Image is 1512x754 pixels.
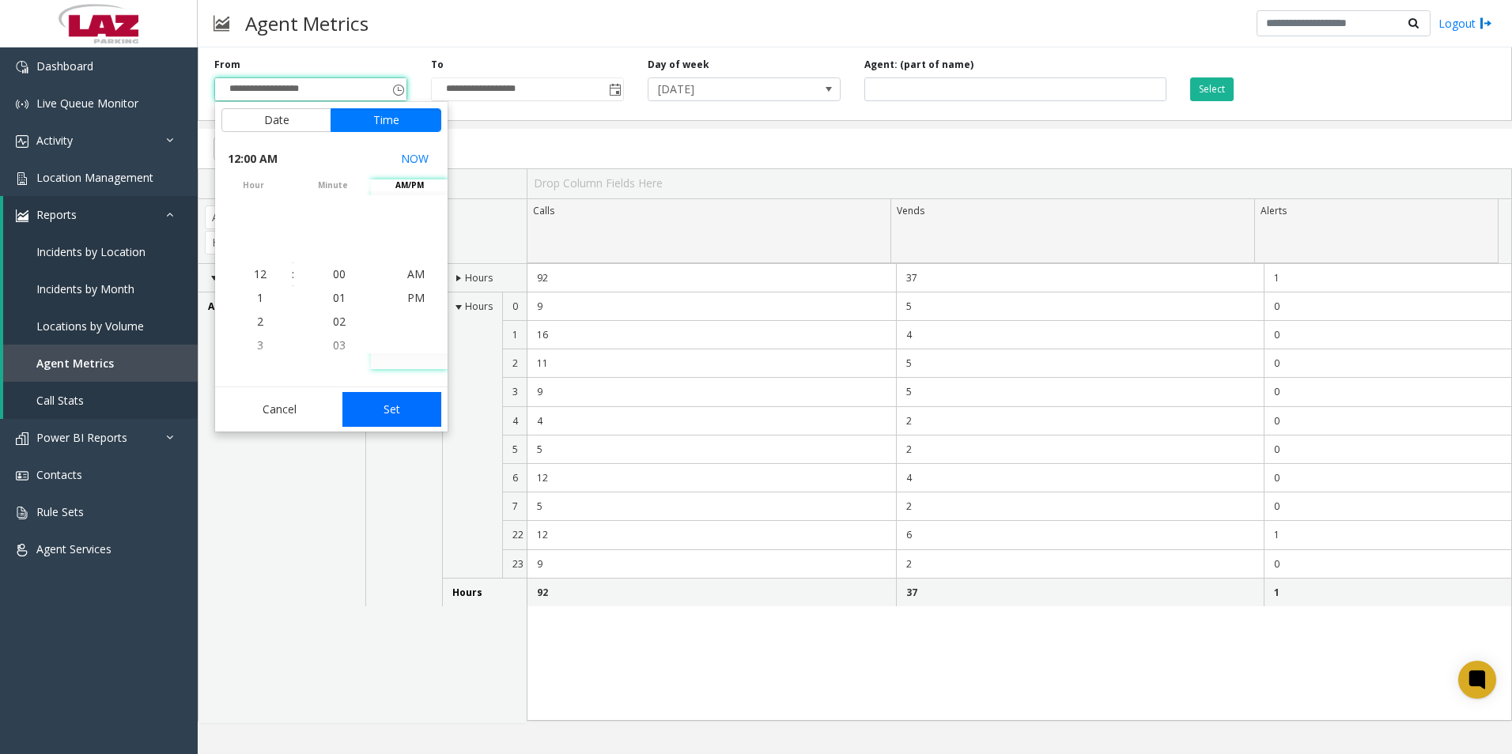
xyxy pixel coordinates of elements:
td: 5 [896,292,1264,321]
span: Reports [36,207,77,222]
span: 02 [333,314,346,329]
span: Calls [533,204,554,217]
span: 3 [257,337,263,352]
span: Live Queue Monitor [36,96,138,111]
span: 12 [254,266,266,281]
span: 01 [333,290,346,305]
a: Locations by Volume [3,307,198,345]
span: 1 [512,328,518,341]
img: logout [1480,15,1492,32]
a: Incidents by Location [3,233,198,270]
span: Drop Column Fields Here [534,175,663,190]
span: Location Management [36,170,153,185]
a: Logout [1438,15,1492,32]
span: hour [215,179,292,191]
button: Select [1190,77,1234,101]
h3: Agent Metrics [237,4,376,43]
span: PM [407,290,425,305]
span: 3 [512,385,518,398]
td: 9 [527,550,896,579]
span: Agent Metrics [36,356,114,371]
span: Alerts [1261,204,1287,217]
img: 'icon' [16,172,28,185]
td: 5 [527,492,896,521]
span: Toggle popup [389,78,406,100]
td: 9 [527,378,896,406]
span: 0 [512,300,518,313]
div: : [292,266,294,282]
td: 92 [527,579,896,606]
td: 37 [896,264,1264,292]
img: 'icon' [16,135,28,148]
span: Locations by Volume [36,319,144,334]
span: Contacts [36,467,82,482]
td: 4 [896,321,1264,349]
button: Time tab [331,108,441,132]
span: 22 [512,528,524,541]
span: 23 [512,557,524,571]
td: 12 [527,464,896,492]
img: 'icon' [16,469,28,482]
span: AM/PM [371,179,448,191]
td: 6 [896,521,1264,549]
a: Call Stats [3,382,198,419]
td: 37 [896,579,1264,606]
span: Hours [452,586,482,599]
img: 'icon' [16,61,28,74]
a: Agent Metrics [3,345,198,382]
label: To [431,58,444,72]
td: 5 [527,435,896,464]
span: 03 [333,337,346,352]
img: 'icon' [16,507,28,519]
span: Hour [205,231,276,254]
span: 12:00 AM [228,148,278,170]
td: 5 [896,349,1264,378]
span: All agents [208,300,259,313]
td: 11 [527,349,896,378]
button: Select now [395,145,435,173]
span: AM [407,266,425,281]
span: 4 [512,414,518,428]
td: 2 [896,435,1264,464]
td: 12 [527,521,896,549]
span: Rule Sets [36,504,84,519]
img: 'icon' [16,544,28,556]
span: 2 [512,356,518,370]
button: Cancel [221,392,338,427]
span: AgentDisplayName [205,205,350,229]
td: 4 [527,407,896,435]
span: 1 [257,290,263,305]
span: Toggle popup [606,78,623,100]
label: Agent: (part of name) [864,58,973,72]
span: 5 [512,443,518,456]
span: Call Stats [36,393,84,408]
span: [DATE] [648,78,802,100]
a: Incidents by Month [3,270,198,307]
span: Agent Services [36,541,112,556]
td: 16 [527,321,896,349]
button: Export to PDF [214,137,313,160]
span: Incidents by Location [36,244,146,259]
span: Incidents by Month [36,281,134,296]
span: minute [294,179,371,191]
span: Activity [36,133,73,148]
td: 92 [527,264,896,292]
span: Hours [465,300,493,313]
td: 9 [527,292,896,321]
span: 00 [333,266,346,281]
td: 4 [896,464,1264,492]
span: Hours [465,271,493,285]
td: 2 [896,550,1264,579]
img: 'icon' [16,432,28,445]
label: Day of week [648,58,709,72]
img: pageIcon [214,4,229,43]
span: 6 [512,471,518,484]
td: 5 [896,378,1264,406]
span: 2 [257,314,263,329]
td: 2 [896,492,1264,521]
span: Dashboard [36,58,93,74]
td: 2 [896,407,1264,435]
img: 'icon' [16,209,28,222]
span: Vends [897,204,924,217]
label: From [214,58,240,72]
